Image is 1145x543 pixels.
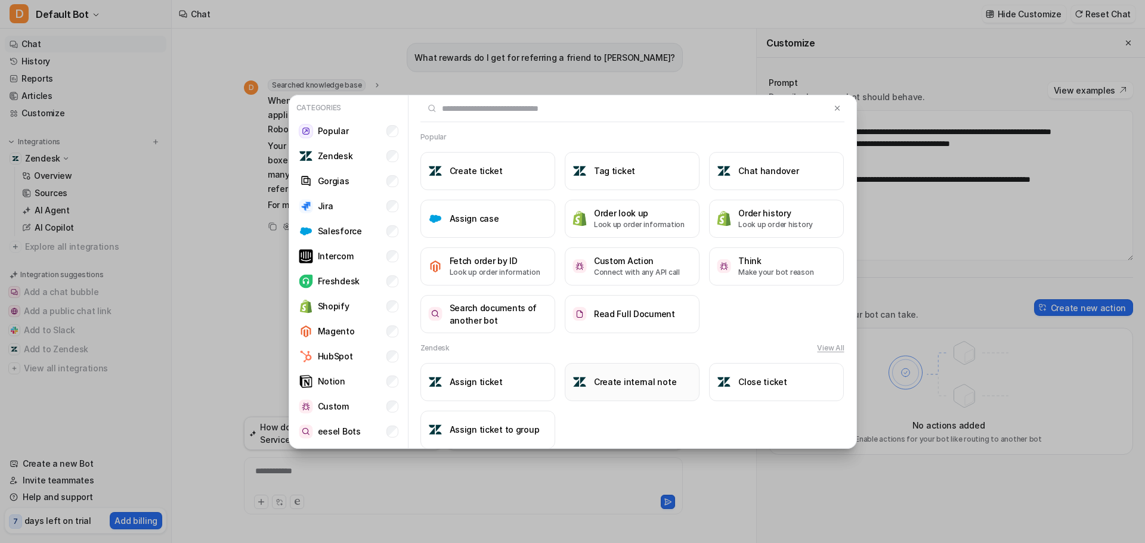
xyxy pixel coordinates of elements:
[738,267,813,278] p: Make your bot reason
[428,164,442,178] img: Create ticket
[428,423,442,437] img: Assign ticket to group
[420,152,555,190] button: Create ticketCreate ticket
[594,165,635,177] h3: Tag ticket
[420,247,555,286] button: Fetch order by IDFetch order by IDLook up order information
[738,376,787,388] h3: Close ticket
[738,165,799,177] h3: Chat handover
[450,423,540,436] h3: Assign ticket to group
[428,212,442,226] img: Assign case
[565,363,700,401] button: Create internal noteCreate internal note
[565,152,700,190] button: Tag ticketTag ticket
[318,350,353,362] p: HubSpot
[738,255,813,267] h3: Think
[318,375,345,387] p: Notion
[420,200,555,238] button: Assign caseAssign case
[420,295,555,333] button: Search documents of another botSearch documents of another bot
[420,343,450,353] h2: Zendesk
[318,275,360,287] p: Freshdesk
[572,375,587,389] img: Create internal note
[450,212,499,225] h3: Assign case
[318,125,349,137] p: Popular
[572,259,587,273] img: Custom Action
[318,175,349,187] p: Gorgias
[294,100,403,116] p: Categories
[565,295,700,333] button: Read Full DocumentRead Full Document
[717,375,731,389] img: Close ticket
[450,267,540,278] p: Look up order information
[565,247,700,286] button: Custom ActionCustom ActionConnect with any API call
[709,247,844,286] button: ThinkThinkMake your bot reason
[428,259,442,274] img: Fetch order by ID
[318,300,349,312] p: Shopify
[318,150,353,162] p: Zendesk
[594,219,685,230] p: Look up order information
[318,400,349,412] p: Custom
[738,207,813,219] h3: Order history
[594,308,675,320] h3: Read Full Document
[450,165,503,177] h3: Create ticket
[572,164,587,178] img: Tag ticket
[318,250,354,262] p: Intercom
[817,343,844,353] button: View All
[318,225,362,237] p: Salesforce
[450,302,547,327] h3: Search documents of another bot
[594,207,685,219] h3: Order look up
[565,200,700,238] button: Order look upOrder look upLook up order information
[450,255,540,267] h3: Fetch order by ID
[420,411,555,449] button: Assign ticket to groupAssign ticket to group
[717,164,731,178] img: Chat handover
[594,376,676,388] h3: Create internal note
[420,363,555,401] button: Assign ticketAssign ticket
[738,219,813,230] p: Look up order history
[572,307,587,321] img: Read Full Document
[318,425,361,437] p: eesel Bots
[420,132,447,142] h2: Popular
[428,375,442,389] img: Assign ticket
[709,363,844,401] button: Close ticketClose ticket
[428,307,442,321] img: Search documents of another bot
[709,200,844,238] button: Order historyOrder historyLook up order history
[572,210,587,226] img: Order look up
[717,210,731,226] img: Order history
[318,325,355,337] p: Magento
[594,267,680,278] p: Connect with any API call
[594,255,680,267] h3: Custom Action
[318,200,333,212] p: Jira
[709,152,844,190] button: Chat handoverChat handover
[717,259,731,273] img: Think
[450,376,503,388] h3: Assign ticket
